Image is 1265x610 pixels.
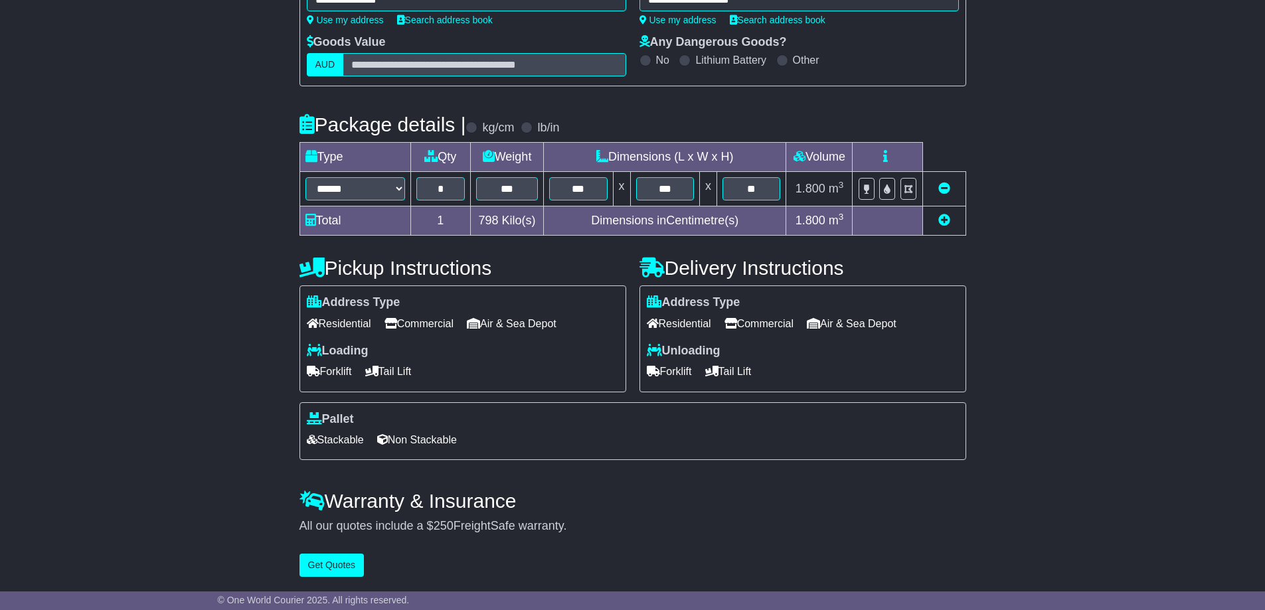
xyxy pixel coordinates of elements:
[938,214,950,227] a: Add new item
[365,361,412,382] span: Tail Lift
[647,313,711,334] span: Residential
[434,519,454,532] span: 250
[639,257,966,279] h4: Delivery Instructions
[307,53,344,76] label: AUD
[544,206,786,236] td: Dimensions in Centimetre(s)
[307,35,386,50] label: Goods Value
[384,313,454,334] span: Commercial
[699,172,717,206] td: x
[695,54,766,66] label: Lithium Battery
[299,257,626,279] h4: Pickup Instructions
[307,344,369,358] label: Loading
[656,54,669,66] label: No
[307,361,352,382] span: Forklift
[471,206,544,236] td: Kilo(s)
[307,295,400,310] label: Address Type
[307,15,384,25] a: Use my address
[299,143,410,172] td: Type
[639,35,787,50] label: Any Dangerous Goods?
[537,121,559,135] label: lb/in
[829,182,844,195] span: m
[299,554,365,577] button: Get Quotes
[839,212,844,222] sup: 3
[613,172,630,206] td: x
[796,182,825,195] span: 1.800
[793,54,819,66] label: Other
[299,490,966,512] h4: Warranty & Insurance
[786,143,853,172] td: Volume
[724,313,794,334] span: Commercial
[839,180,844,190] sup: 3
[482,121,514,135] label: kg/cm
[938,182,950,195] a: Remove this item
[397,15,493,25] a: Search address book
[639,15,717,25] a: Use my address
[218,595,410,605] span: © One World Courier 2025. All rights reserved.
[410,143,471,172] td: Qty
[471,143,544,172] td: Weight
[299,206,410,236] td: Total
[377,429,457,450] span: Non Stackable
[647,344,720,358] label: Unloading
[647,295,740,310] label: Address Type
[796,214,825,227] span: 1.800
[829,214,844,227] span: m
[307,313,371,334] span: Residential
[467,313,556,334] span: Air & Sea Depot
[730,15,825,25] a: Search address book
[307,412,354,427] label: Pallet
[299,519,966,534] div: All our quotes include a $ FreightSafe warranty.
[307,429,364,450] span: Stackable
[807,313,896,334] span: Air & Sea Depot
[544,143,786,172] td: Dimensions (L x W x H)
[647,361,692,382] span: Forklift
[479,214,499,227] span: 798
[410,206,471,236] td: 1
[705,361,752,382] span: Tail Lift
[299,114,466,135] h4: Package details |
